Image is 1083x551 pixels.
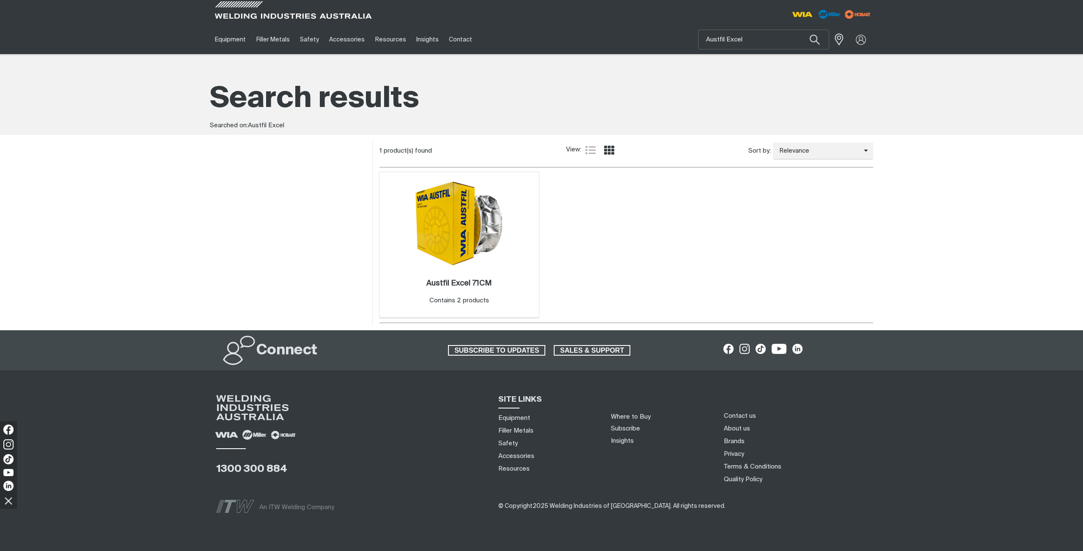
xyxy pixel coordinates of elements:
img: Austfil Excel 71CM [414,180,504,267]
a: Filler Metals [251,25,294,54]
div: Contains 2 products [429,296,489,306]
a: Equipment [210,25,251,54]
nav: Sitemap [495,412,601,475]
h1: Search results [210,80,873,118]
span: Austfil Excel [248,122,284,129]
input: Product name or item number... [698,30,829,49]
a: Austfil Excel 71CM [426,279,492,288]
section: Product list controls [379,140,873,162]
img: YouTube [3,469,14,476]
a: SALES & SUPPORT [554,345,630,356]
nav: Main [210,25,707,54]
a: 1300 300 884 [216,464,287,474]
span: SALES & SUPPORT [555,345,629,356]
a: Where to Buy [611,414,651,420]
img: Facebook [3,425,14,435]
a: Insights [611,438,634,444]
a: Privacy [724,450,744,458]
a: Contact [444,25,477,54]
span: SITE LINKS [498,396,542,403]
img: TikTok [3,454,14,464]
a: Terms & Conditions [724,462,781,471]
a: About us [724,424,750,433]
img: miller [842,8,873,21]
a: List view [585,145,596,155]
div: 1 [379,147,566,155]
img: Instagram [3,439,14,450]
span: Sort by: [748,146,771,156]
a: SUBSCRIBE TO UPDATES [448,345,545,356]
button: Search products [800,30,829,49]
a: Contact us [724,411,756,420]
span: product(s) found [384,148,432,154]
a: Quality Policy [724,475,762,484]
span: An ITW Welding Company [259,504,334,510]
a: Subscribe [611,425,640,432]
span: Relevance [773,146,864,156]
img: LinkedIn [3,481,14,491]
nav: Footer [720,410,882,486]
a: Brands [724,437,745,446]
img: hide socials [1,493,16,508]
a: Safety [498,439,518,448]
h2: Connect [256,341,317,360]
a: Filler Metals [498,426,533,435]
div: Searched on: [210,121,873,131]
span: View: [566,145,581,155]
span: ​​​​​​​​​​​​​​​​​​ ​​​​​​ [498,503,726,509]
a: Resources [370,25,411,54]
a: Equipment [498,414,530,422]
h2: Austfil Excel 71CM [426,280,492,287]
span: SUBSCRIBE TO UPDATES [449,345,544,356]
span: © Copyright 2025 Welding Industries of [GEOGRAPHIC_DATA] . All rights reserved. [498,503,726,509]
a: Accessories [498,452,534,461]
a: Resources [498,464,530,473]
a: Insights [411,25,444,54]
a: Accessories [324,25,370,54]
a: Safety [295,25,324,54]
